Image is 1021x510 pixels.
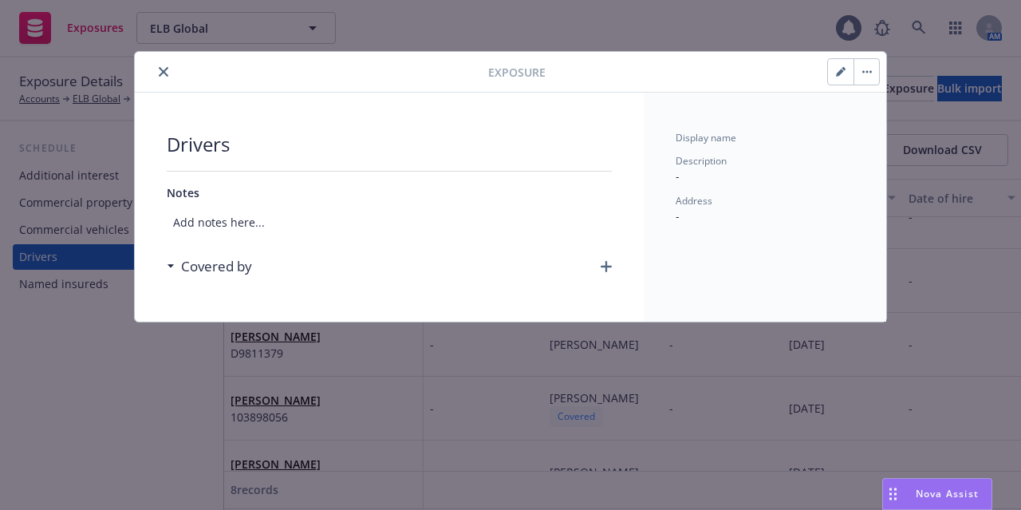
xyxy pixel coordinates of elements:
span: Exposure [488,64,546,81]
span: Address [676,194,712,208]
span: Add notes here... [167,208,612,237]
button: Nova Assist [882,478,992,510]
span: Drivers [167,131,612,158]
div: Drag to move [883,479,903,509]
div: Covered by [167,256,252,277]
button: close [154,62,173,81]
span: - [676,208,680,223]
span: Notes [167,185,199,200]
span: - [676,168,680,184]
span: Description [676,154,727,168]
h3: Covered by [181,256,252,277]
span: Display name [676,131,736,144]
span: Nova Assist [916,487,979,500]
